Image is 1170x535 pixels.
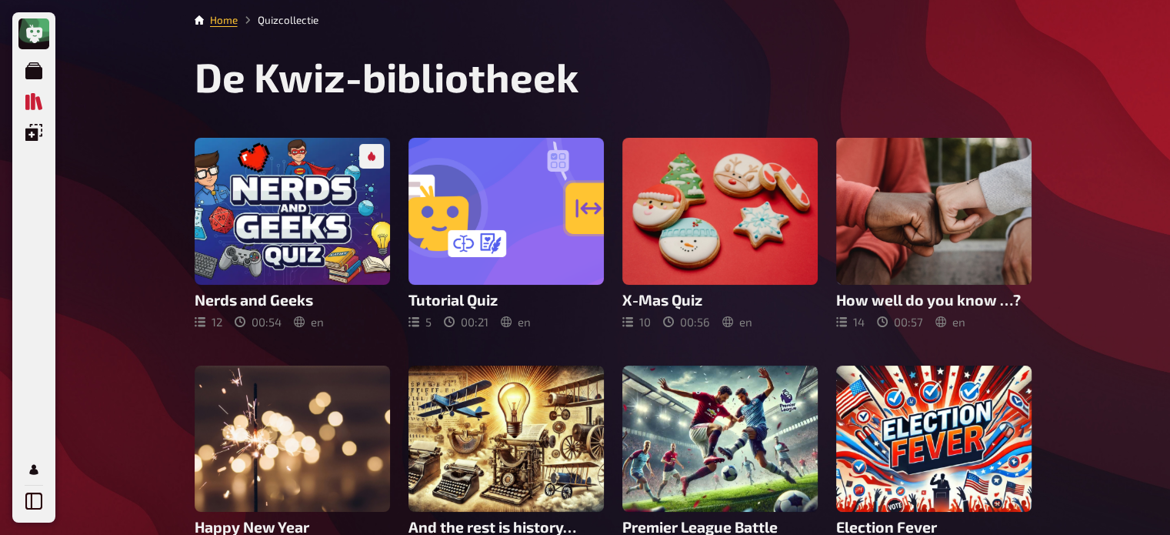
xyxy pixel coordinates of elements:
[444,315,488,329] div: 00 : 21
[622,315,651,329] div: 10
[18,117,49,148] a: Overlays
[501,315,531,329] div: en
[294,315,324,329] div: en
[722,315,752,329] div: en
[18,454,49,485] a: Mijn profiel
[622,138,818,329] a: X-Mas Quiz1000:56en
[18,86,49,117] a: Quizcollectie
[935,315,965,329] div: en
[235,315,282,329] div: 00 : 54
[408,138,604,329] a: Tutorial Quiz500:21en
[836,138,1032,329] a: How well do you know …?1400:57en
[836,291,1032,309] h3: How well do you know …?
[663,315,710,329] div: 00 : 56
[408,291,604,309] h3: Tutorial Quiz
[210,12,238,28] li: Home
[18,55,49,86] a: Mijn quizzen
[836,315,865,329] div: 14
[195,291,390,309] h3: Nerds and Geeks
[408,315,432,329] div: 5
[195,138,390,329] a: Nerds and Geeks1200:54en
[195,315,222,329] div: 12
[622,291,818,309] h3: X-Mas Quiz
[210,14,238,26] a: Home
[195,52,1032,101] h1: De Kwiz-bibliotheek
[238,12,318,28] li: Quizcollectie
[877,315,923,329] div: 00 : 57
